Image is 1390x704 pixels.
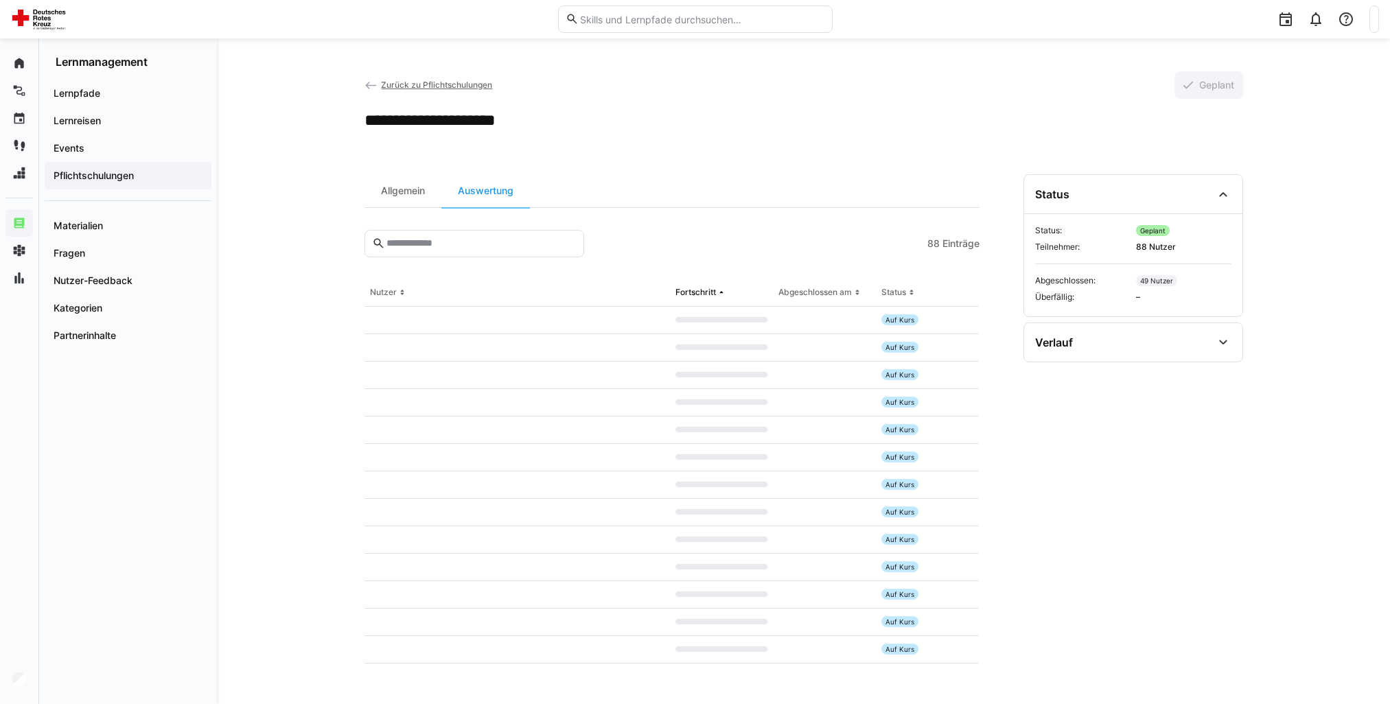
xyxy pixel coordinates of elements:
[778,287,852,298] div: Abgeschlossen am
[364,80,493,90] a: Zurück zu Pflichtschulungen
[1136,275,1177,286] div: 49 Nutzer
[1035,292,1131,303] span: Überfällig:
[364,174,441,207] div: Allgemein
[942,237,980,250] span: Einträge
[441,174,530,207] div: Auswertung
[1035,275,1131,286] span: Abgeschlossen:
[881,424,918,435] div: Auf Kurs
[675,287,716,298] div: Fortschritt
[881,287,906,298] div: Status
[1035,242,1131,253] span: Teilnehmer:
[1035,336,1073,349] div: Verlauf
[1197,78,1236,92] span: Geplant
[370,287,397,298] div: Nutzer
[1136,225,1170,236] div: Geplant
[381,80,492,90] span: Zurück zu Pflichtschulungen
[881,314,918,325] div: Auf Kurs
[881,644,918,655] div: Auf Kurs
[1035,225,1131,236] span: Status:
[927,237,940,250] span: 88
[881,451,918,462] div: Auf Kurs
[881,397,918,408] div: Auf Kurs
[881,342,918,353] div: Auf Kurs
[1174,71,1243,99] button: Geplant
[1136,292,1231,303] span: –
[881,369,918,380] div: Auf Kurs
[881,479,918,490] div: Auf Kurs
[579,13,824,25] input: Skills und Lernpfade durchsuchen…
[1035,187,1069,201] div: Status
[881,616,918,627] div: Auf Kurs
[1136,242,1231,253] span: 88 Nutzer
[881,561,918,572] div: Auf Kurs
[881,506,918,517] div: Auf Kurs
[881,589,918,600] div: Auf Kurs
[881,534,918,545] div: Auf Kurs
